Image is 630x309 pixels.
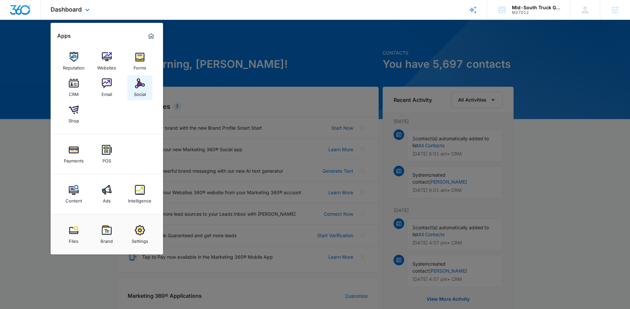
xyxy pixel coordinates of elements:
[146,31,156,41] a: Marketing 360® Dashboard
[68,115,79,123] div: Shop
[127,75,152,100] a: Social
[94,182,119,207] a: Ads
[61,142,86,167] a: Payments
[61,75,86,100] a: CRM
[97,62,116,70] div: Websites
[103,155,111,163] div: POS
[103,195,111,203] div: Ads
[127,49,152,74] a: Forms
[69,88,79,97] div: CRM
[61,102,86,127] a: Shop
[69,235,78,244] div: Files
[134,88,146,97] div: Social
[94,142,119,167] a: POS
[51,6,82,13] span: Dashboard
[57,33,71,39] h2: Apps
[132,235,148,244] div: Settings
[102,88,112,97] div: Email
[128,195,151,203] div: Intelligence
[94,75,119,100] a: Email
[512,10,560,15] div: account id
[101,235,113,244] div: Brand
[94,49,119,74] a: Websites
[94,222,119,247] a: Brand
[127,182,152,207] a: Intelligence
[134,62,146,70] div: Forms
[61,222,86,247] a: Files
[127,222,152,247] a: Settings
[512,5,560,10] div: account name
[61,49,86,74] a: Reputation
[63,62,85,70] div: Reputation
[65,195,82,203] div: Content
[61,182,86,207] a: Content
[64,155,84,163] div: Payments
